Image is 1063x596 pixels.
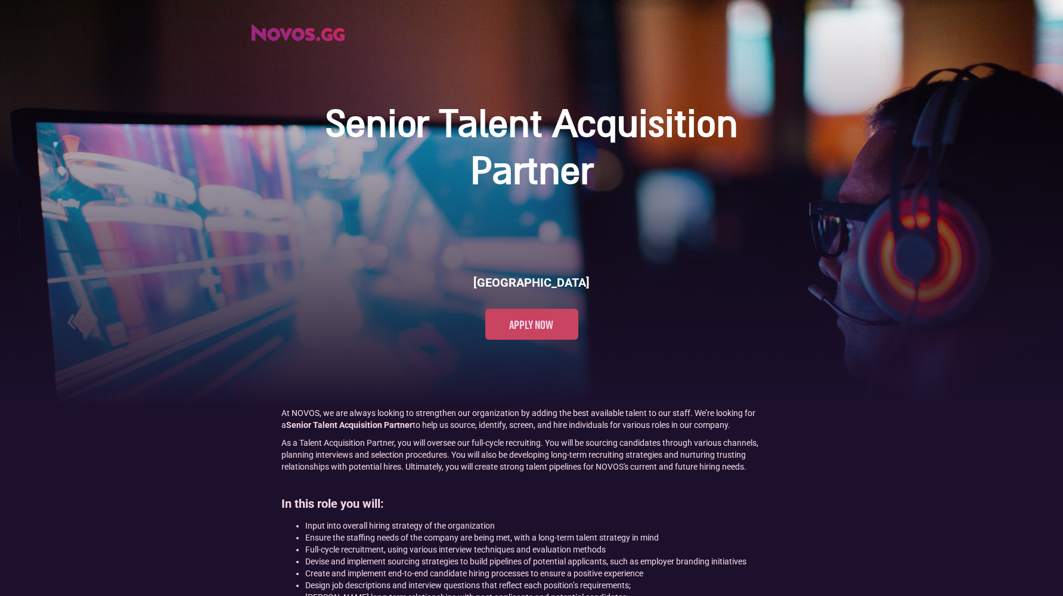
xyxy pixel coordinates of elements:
h6: [GEOGRAPHIC_DATA] [473,274,590,291]
p: As a Talent Acquisition Partner, you will oversee our full-cycle recruiting. You will be sourcing... [281,437,782,473]
li: Input into overall hiring strategy of the organization [305,520,782,532]
a: Apply now [485,309,578,340]
p: At NOVOS, we are always looking to strengthen our organization by adding the best available talen... [281,407,782,431]
strong: Senior Talent Acquisition Partner [286,420,413,430]
li: Devise and implement sourcing strategies to build pipelines of potential applicants, such as empl... [305,555,782,567]
li: Create and implement end-to-end candidate hiring processes to ensure a positive experience [305,567,782,579]
li: Full-cycle recruitment, using various interview techniques and evaluation methods [305,544,782,555]
li: Ensure the staffing needs of the company are being met, with a long-term talent strategy in mind [305,532,782,544]
li: Design job descriptions and interview questions that reflect each position’s requirements; [305,579,782,591]
strong: In this role you will: [281,496,384,511]
h1: Senior Talent Acquisition Partner [293,103,770,197]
